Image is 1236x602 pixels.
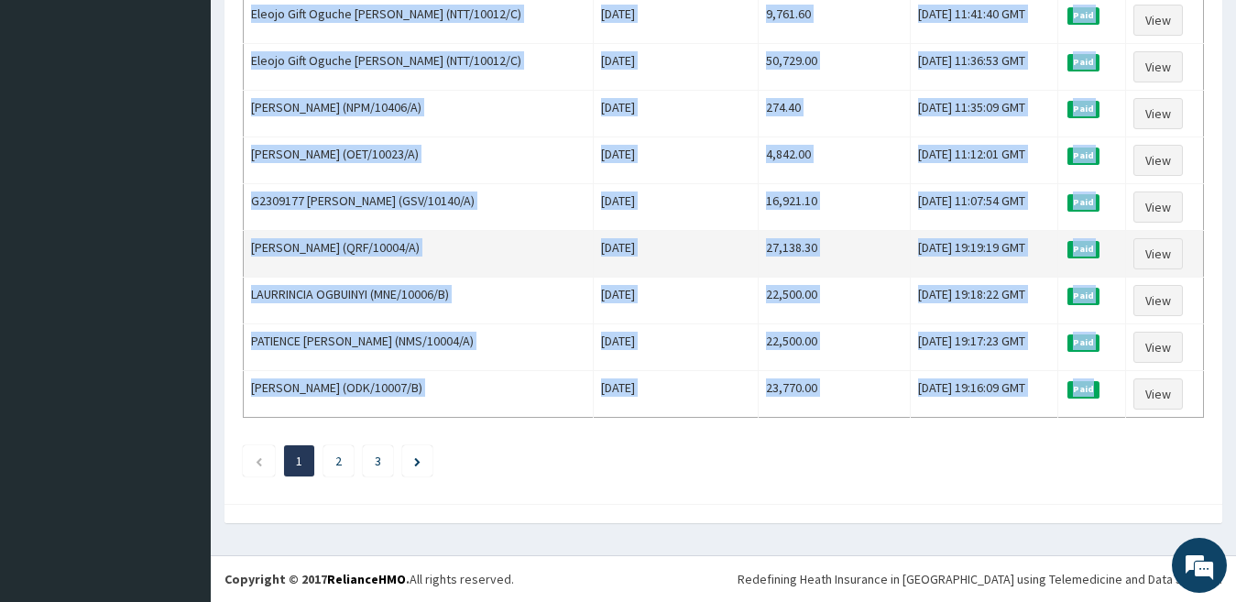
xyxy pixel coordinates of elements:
[758,137,910,184] td: 4,842.00
[1133,145,1183,176] a: View
[594,137,759,184] td: [DATE]
[327,571,406,587] a: RelianceHMO
[594,44,759,91] td: [DATE]
[911,44,1057,91] td: [DATE] 11:36:53 GMT
[1133,332,1183,363] a: View
[594,184,759,231] td: [DATE]
[1067,101,1100,117] span: Paid
[738,570,1222,588] div: Redefining Heath Insurance in [GEOGRAPHIC_DATA] using Telemedicine and Data Science!
[1133,285,1183,316] a: View
[106,182,253,367] span: We're online!
[758,231,910,278] td: 27,138.30
[224,571,410,587] strong: Copyright © 2017 .
[594,278,759,324] td: [DATE]
[911,184,1057,231] td: [DATE] 11:07:54 GMT
[911,278,1057,324] td: [DATE] 19:18:22 GMT
[1133,238,1183,269] a: View
[335,453,342,469] a: Page 2
[594,324,759,371] td: [DATE]
[95,103,308,126] div: Chat with us now
[594,231,759,278] td: [DATE]
[255,453,263,469] a: Previous page
[1133,51,1183,82] a: View
[244,324,594,371] td: PATIENCE [PERSON_NAME] (NMS/10004/A)
[1067,194,1100,211] span: Paid
[1067,241,1100,257] span: Paid
[34,92,74,137] img: d_794563401_company_1708531726252_794563401
[1133,5,1183,36] a: View
[758,91,910,137] td: 274.40
[244,231,594,278] td: [PERSON_NAME] (QRF/10004/A)
[758,324,910,371] td: 22,500.00
[758,184,910,231] td: 16,921.10
[244,184,594,231] td: G2309177 [PERSON_NAME] (GSV/10140/A)
[911,371,1057,418] td: [DATE] 19:16:09 GMT
[244,137,594,184] td: [PERSON_NAME] (OET/10023/A)
[1067,54,1100,71] span: Paid
[1133,378,1183,410] a: View
[911,231,1057,278] td: [DATE] 19:19:19 GMT
[211,555,1236,602] footer: All rights reserved.
[911,137,1057,184] td: [DATE] 11:12:01 GMT
[244,278,594,324] td: LAURRINCIA OGBUINYI (MNE/10006/B)
[758,44,910,91] td: 50,729.00
[244,371,594,418] td: [PERSON_NAME] (ODK/10007/B)
[244,44,594,91] td: Eleojo Gift Oguche [PERSON_NAME] (NTT/10012/C)
[911,324,1057,371] td: [DATE] 19:17:23 GMT
[301,9,345,53] div: Minimize live chat window
[1067,148,1100,164] span: Paid
[244,91,594,137] td: [PERSON_NAME] (NPM/10406/A)
[1133,192,1183,223] a: View
[9,404,349,468] textarea: Type your message and hit 'Enter'
[375,453,381,469] a: Page 3
[1133,98,1183,129] a: View
[1067,7,1100,24] span: Paid
[758,371,910,418] td: 23,770.00
[414,453,421,469] a: Next page
[911,91,1057,137] td: [DATE] 11:35:09 GMT
[1067,288,1100,304] span: Paid
[758,278,910,324] td: 22,500.00
[1067,334,1100,351] span: Paid
[594,91,759,137] td: [DATE]
[296,453,302,469] a: Page 1 is your current page
[1067,381,1100,398] span: Paid
[594,371,759,418] td: [DATE]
